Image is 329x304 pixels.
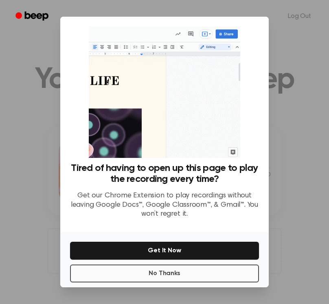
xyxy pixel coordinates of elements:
h3: Tired of having to open up this page to play the recording every time? [70,163,259,185]
button: No Thanks [70,265,259,282]
p: Get our Chrome Extension to play recordings without leaving Google Docs™, Google Classroom™, & Gm... [70,191,259,219]
button: Get It Now [70,242,259,260]
img: Beep extension in action [89,26,240,158]
a: Log Out [280,7,319,26]
a: Beep [10,9,56,24]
